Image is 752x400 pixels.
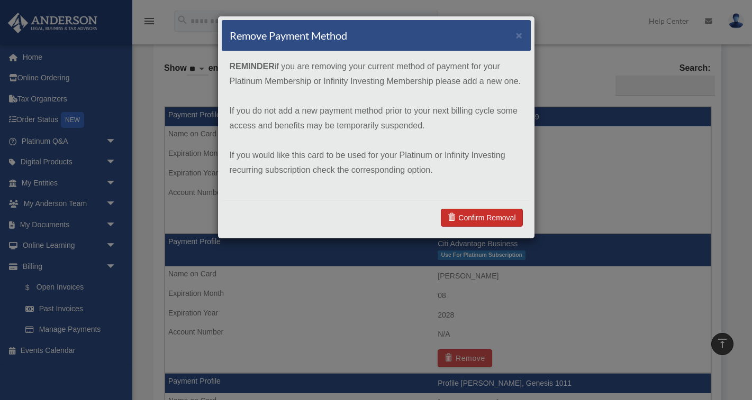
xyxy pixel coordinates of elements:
strong: REMINDER [230,62,275,71]
h4: Remove Payment Method [230,28,347,43]
p: If you do not add a new payment method prior to your next billing cycle some access and benefits ... [230,104,523,133]
button: × [516,30,523,41]
a: Confirm Removal [441,209,522,227]
div: if you are removing your current method of payment for your Platinum Membership or Infinity Inves... [222,51,531,200]
p: If you would like this card to be used for your Platinum or Infinity Investing recurring subscrip... [230,148,523,178]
